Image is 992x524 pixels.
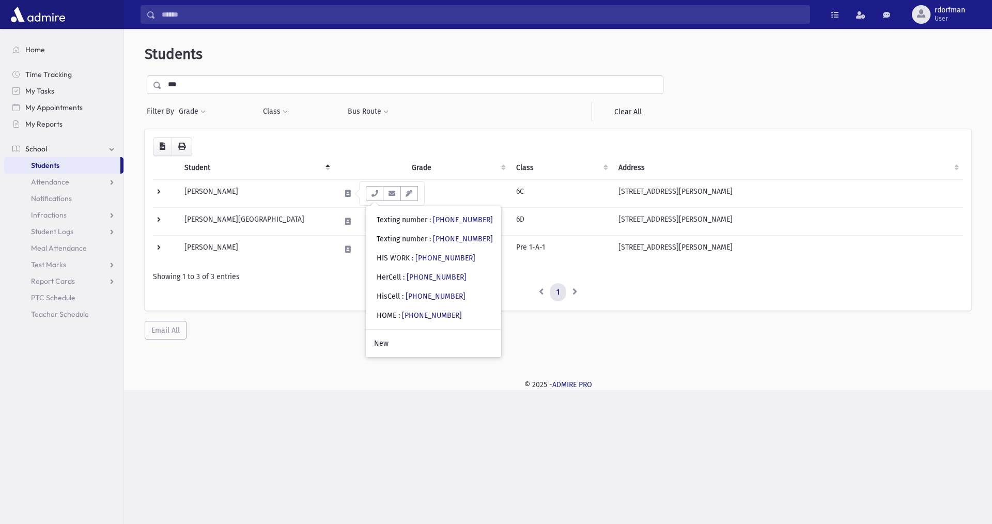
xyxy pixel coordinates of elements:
span: Students [31,161,59,170]
td: [STREET_ADDRESS][PERSON_NAME] [612,235,963,263]
span: : [403,273,405,282]
span: Meal Attendance [31,243,87,253]
div: HisCell [377,291,466,302]
a: [PHONE_NUMBER] [415,254,475,263]
td: [PERSON_NAME] [178,179,334,207]
span: PTC Schedule [31,293,75,302]
span: School [25,144,47,153]
button: Bus Route [347,102,389,121]
a: Test Marks [4,256,123,273]
span: User [935,14,965,23]
a: Clear All [592,102,663,121]
a: [PHONE_NUMBER] [406,292,466,301]
span: Report Cards [31,276,75,286]
td: 6C [510,179,612,207]
a: Notifications [4,190,123,207]
th: Class: activate to sort column ascending [510,156,612,180]
div: HOME [377,310,462,321]
span: Attendance [31,177,69,187]
span: Filter By [147,106,178,117]
a: PTC Schedule [4,289,123,306]
div: HerCell [377,272,467,283]
th: Student: activate to sort column descending [178,156,334,180]
span: : [429,235,431,243]
span: Students [145,45,203,63]
span: Infractions [31,210,67,220]
a: Teacher Schedule [4,306,123,322]
span: Time Tracking [25,70,72,79]
a: [PHONE_NUMBER] [433,215,493,224]
td: [PERSON_NAME][GEOGRAPHIC_DATA] [178,207,334,235]
span: Notifications [31,194,72,203]
div: HIS WORK [377,253,475,264]
td: 6 [406,179,509,207]
a: [PHONE_NUMBER] [433,235,493,243]
div: © 2025 - [141,379,975,390]
a: Students [4,157,120,174]
a: Home [4,41,123,58]
th: Grade: activate to sort column ascending [406,156,509,180]
span: : [429,215,431,224]
a: School [4,141,123,157]
a: Student Logs [4,223,123,240]
button: CSV [153,137,172,156]
a: [PHONE_NUMBER] [402,311,462,320]
a: Infractions [4,207,123,223]
td: [STREET_ADDRESS][PERSON_NAME] [612,179,963,207]
span: My Tasks [25,86,54,96]
span: My Reports [25,119,63,129]
a: ADMIRE PRO [552,380,592,389]
span: Student Logs [31,227,73,236]
div: Texting number [377,214,493,225]
a: New [366,334,501,353]
button: Grade [178,102,206,121]
a: My Tasks [4,83,123,99]
a: Attendance [4,174,123,190]
span: : [412,254,413,263]
td: Pre 1-A-1 [510,235,612,263]
th: Address: activate to sort column ascending [612,156,963,180]
a: Meal Attendance [4,240,123,256]
span: : [398,311,400,320]
span: Teacher Schedule [31,310,89,319]
button: Class [262,102,288,121]
span: My Appointments [25,103,83,112]
a: My Appointments [4,99,123,116]
a: Report Cards [4,273,123,289]
img: AdmirePro [8,4,68,25]
div: Showing 1 to 3 of 3 entries [153,271,963,282]
a: 1 [550,283,566,302]
td: [PERSON_NAME] [178,235,334,263]
div: Texting number [377,234,493,244]
button: Email All [145,321,187,340]
span: rdorfman [935,6,965,14]
button: Print [172,137,192,156]
button: Email Templates [400,186,418,201]
a: My Reports [4,116,123,132]
a: Time Tracking [4,66,123,83]
span: Test Marks [31,260,66,269]
span: : [402,292,404,301]
td: 6D [510,207,612,235]
span: Home [25,45,45,54]
a: [PHONE_NUMBER] [407,273,467,282]
td: [STREET_ADDRESS][PERSON_NAME] [612,207,963,235]
input: Search [156,5,810,24]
